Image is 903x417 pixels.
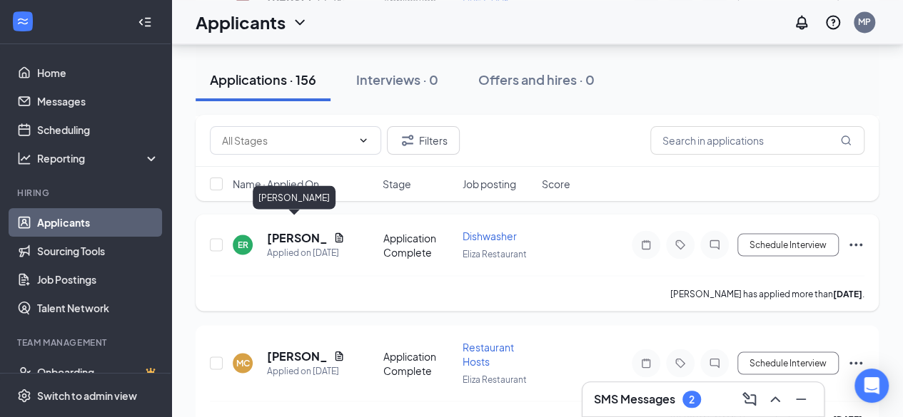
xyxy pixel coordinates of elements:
[37,265,159,294] a: Job Postings
[333,350,345,361] svg: Document
[650,126,864,155] input: Search in applications
[210,71,316,88] div: Applications · 156
[37,237,159,265] a: Sourcing Tools
[17,187,156,199] div: Hiring
[764,388,787,411] button: ChevronUp
[267,348,328,364] h5: [PERSON_NAME]
[737,233,839,256] button: Schedule Interview
[37,358,159,386] a: OnboardingCrown
[222,133,352,148] input: All Stages
[17,151,31,165] svg: Analysis
[267,230,328,245] h5: [PERSON_NAME]
[267,245,345,259] div: Applied on [DATE]
[672,239,689,250] svg: Tag
[463,374,527,384] span: Eliza Restaurant
[542,177,570,191] span: Score
[738,388,761,411] button: ComposeMessage
[267,364,345,378] div: Applied on [DATE]
[37,294,159,322] a: Talent Network
[399,132,416,149] svg: Filter
[462,177,515,191] span: Job posting
[790,388,812,411] button: Minimize
[253,185,336,209] div: [PERSON_NAME]
[16,14,30,29] svg: WorkstreamLogo
[387,126,460,155] button: Filter Filters
[847,236,864,253] svg: Ellipses
[358,135,369,146] svg: ChevronDown
[238,238,248,250] div: ER
[463,229,517,242] span: Dishwasher
[767,391,784,408] svg: ChevronUp
[689,393,695,406] div: 2
[196,10,286,34] h1: Applicants
[858,16,871,28] div: MP
[672,357,689,369] svg: Tag
[637,239,655,250] svg: Note
[637,357,655,369] svg: Note
[383,177,411,191] span: Stage
[37,115,159,144] a: Scheduling
[594,391,675,407] h3: SMS Messages
[356,71,438,88] div: Interviews · 0
[706,357,723,369] svg: ChatInactive
[793,14,810,31] svg: Notifications
[17,336,156,349] div: Team Management
[737,351,839,374] button: Schedule Interview
[333,232,345,243] svg: Document
[236,356,250,369] div: MC
[792,391,809,408] svg: Minimize
[670,287,864,299] p: [PERSON_NAME] has applied more than .
[478,71,595,88] div: Offers and hires · 0
[138,15,152,29] svg: Collapse
[741,391,758,408] svg: ComposeMessage
[17,388,31,403] svg: Settings
[37,58,159,87] a: Home
[854,369,889,403] div: Open Intercom Messenger
[847,354,864,371] svg: Ellipses
[383,349,454,377] div: Application Complete
[840,135,852,146] svg: MagnifyingGlass
[463,248,527,259] span: Eliza Restaurant
[706,239,723,250] svg: ChatInactive
[37,87,159,115] a: Messages
[833,288,862,299] b: [DATE]
[37,208,159,237] a: Applicants
[824,14,842,31] svg: QuestionInfo
[37,388,137,403] div: Switch to admin view
[37,151,160,165] div: Reporting
[383,230,454,259] div: Application Complete
[291,14,308,31] svg: ChevronDown
[233,177,319,191] span: Name · Applied On
[463,340,514,367] span: Restaurant Hosts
